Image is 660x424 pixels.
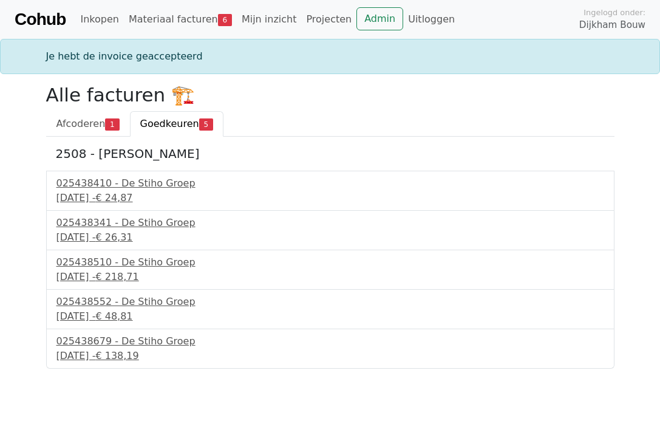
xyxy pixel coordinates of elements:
a: Cohub [15,5,66,34]
div: 025438410 - De Stiho Groep [56,176,604,191]
span: € 138,19 [95,350,138,361]
h2: Alle facturen 🏗️ [46,84,614,106]
div: [DATE] - [56,191,604,205]
div: 025438341 - De Stiho Groep [56,216,604,230]
a: Admin [356,7,403,30]
span: € 218,71 [95,271,138,282]
a: Goedkeuren5 [130,111,223,137]
span: Goedkeuren [140,118,199,129]
span: 1 [105,118,119,131]
div: [DATE] - [56,270,604,284]
a: Afcoderen1 [46,111,130,137]
span: 5 [199,118,213,131]
div: [DATE] - [56,230,604,245]
span: Afcoderen [56,118,106,129]
span: € 48,81 [95,310,132,322]
a: 025438552 - De Stiho Groep[DATE] -€ 48,81 [56,295,604,324]
a: 025438510 - De Stiho Groep[DATE] -€ 218,71 [56,255,604,284]
div: Je hebt de invoice geaccepteerd [39,49,622,64]
a: Projecten [301,7,356,32]
a: Materiaal facturen6 [124,7,237,32]
div: 025438552 - De Stiho Groep [56,295,604,309]
h5: 2508 - [PERSON_NAME] [56,146,605,161]
div: [DATE] - [56,309,604,324]
a: 025438341 - De Stiho Groep[DATE] -€ 26,31 [56,216,604,245]
span: € 24,87 [95,192,132,203]
span: Dijkham Bouw [579,18,645,32]
span: Ingelogd onder: [583,7,645,18]
a: Uitloggen [403,7,460,32]
div: 025438679 - De Stiho Groep [56,334,604,349]
span: € 26,31 [95,231,132,243]
span: 6 [218,14,232,26]
a: Inkopen [75,7,123,32]
div: 025438510 - De Stiho Groep [56,255,604,270]
div: [DATE] - [56,349,604,363]
a: 025438410 - De Stiho Groep[DATE] -€ 24,87 [56,176,604,205]
a: 025438679 - De Stiho Groep[DATE] -€ 138,19 [56,334,604,363]
a: Mijn inzicht [237,7,302,32]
